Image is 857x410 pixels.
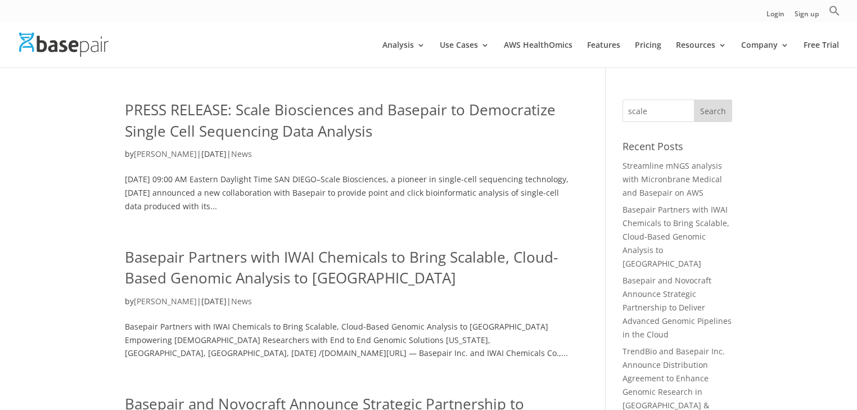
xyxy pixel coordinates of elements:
img: Basepair [19,33,109,57]
a: Features [587,41,620,67]
a: Basepair and Novocraft Announce Strategic Partnership to Deliver Advanced Genomic Pipelines in th... [623,275,732,339]
a: PRESS RELEASE: Scale Biosciences and Basepair to Democratize Single Cell Sequencing Data Analysis [125,100,556,141]
a: Search Icon Link [829,5,840,22]
p: by | | [125,147,572,169]
a: Basepair Partners with IWAI Chemicals to Bring Scalable, Cloud-Based Genomic Analysis to [GEOGRAP... [125,247,558,289]
span: [DATE] [201,296,227,307]
a: Company [741,41,789,67]
input: Search [694,100,732,122]
p: by | | [125,295,572,317]
a: [PERSON_NAME] [134,296,197,307]
a: Streamline mNGS analysis with Micronbrane Medical and Basepair on AWS [623,160,722,198]
span: [DATE] [201,148,227,159]
h4: Recent Posts [623,139,732,159]
a: Sign up [795,11,819,22]
article: Basepair Partners with IWAI Chemicals to Bring Scalable, Cloud-Based Genomic Analysis to [GEOGRAP... [125,247,572,361]
a: News [231,296,252,307]
a: Pricing [635,41,661,67]
a: Basepair Partners with IWAI Chemicals to Bring Scalable, Cloud-Based Genomic Analysis to [GEOGRAP... [623,204,729,268]
a: [PERSON_NAME] [134,148,197,159]
svg: Search [829,5,840,16]
a: Free Trial [804,41,839,67]
a: News [231,148,252,159]
a: Resources [676,41,727,67]
a: Analysis [382,41,425,67]
a: Login [766,11,784,22]
a: Use Cases [440,41,489,67]
article: [DATE] 09:00 AM Eastern Daylight Time SAN DIEGO–Scale Biosciences, a pioneer in single-cell seque... [125,100,572,213]
a: AWS HealthOmics [504,41,572,67]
